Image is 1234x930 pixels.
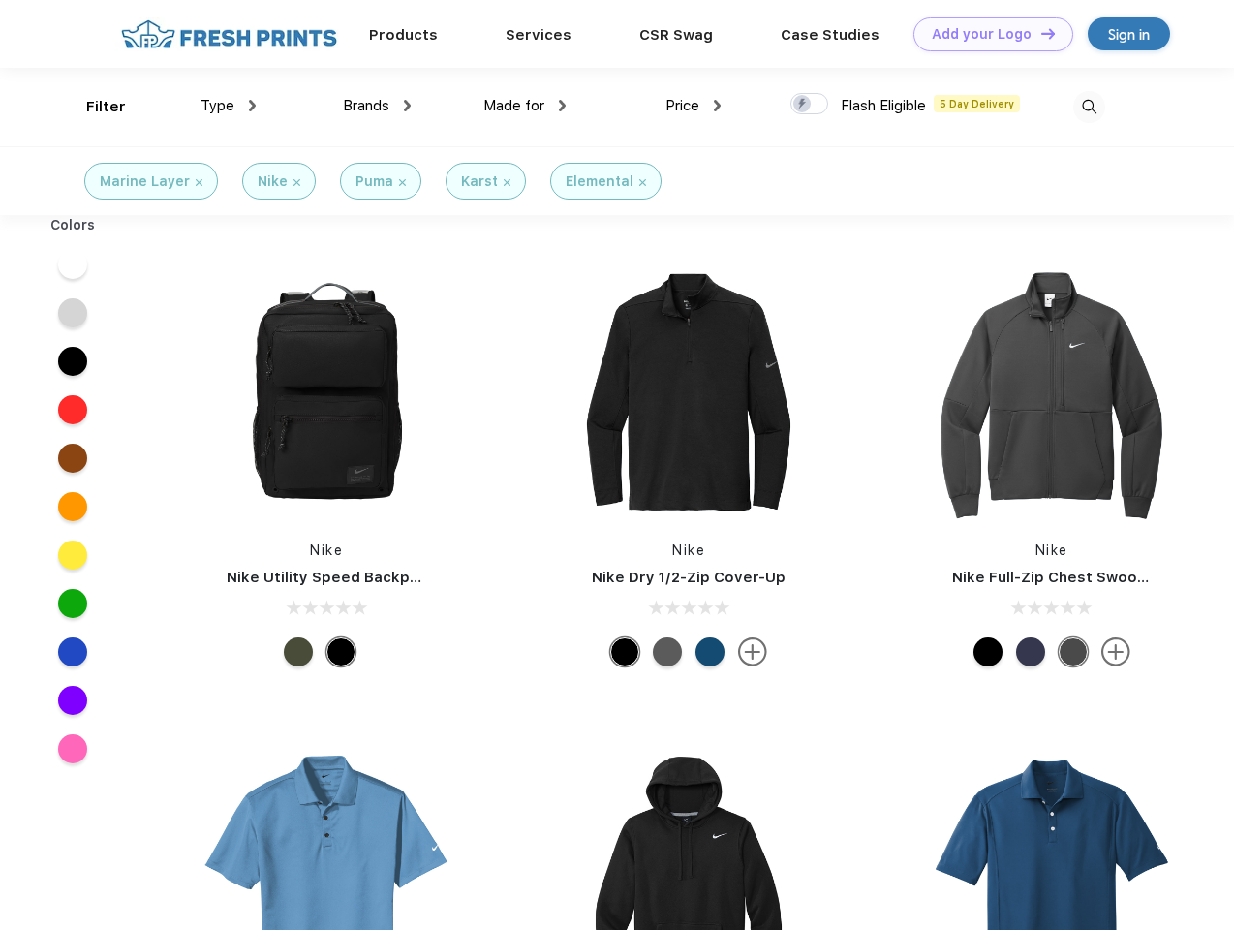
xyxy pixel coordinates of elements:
div: Puma [355,171,393,192]
div: Black [326,637,355,666]
a: Nike [672,542,705,558]
span: 5 Day Delivery [934,95,1020,112]
a: Sign in [1088,17,1170,50]
img: DT [1041,28,1055,39]
img: filter_cancel.svg [293,179,300,186]
a: CSR Swag [639,26,713,44]
a: Nike [310,542,343,558]
a: Nike Utility Speed Backpack [227,569,436,586]
img: desktop_search.svg [1073,91,1105,123]
img: fo%20logo%202.webp [115,17,343,51]
div: Sign in [1108,23,1150,46]
div: Marine Layer [100,171,190,192]
img: func=resize&h=266 [198,263,455,521]
div: Elemental [566,171,633,192]
a: Nike Full-Zip Chest Swoosh Jacket [952,569,1210,586]
span: Price [665,97,699,114]
img: dropdown.png [404,100,411,111]
img: filter_cancel.svg [196,179,202,186]
img: dropdown.png [714,100,721,111]
img: filter_cancel.svg [504,179,510,186]
div: Black [973,637,1003,666]
div: Cargo Khaki [284,637,313,666]
img: func=resize&h=266 [560,263,818,521]
img: more.svg [738,637,767,666]
a: Nike Dry 1/2-Zip Cover-Up [592,569,786,586]
div: Filter [86,96,126,118]
img: dropdown.png [559,100,566,111]
img: func=resize&h=266 [923,263,1181,521]
a: Services [506,26,571,44]
img: more.svg [1101,637,1130,666]
div: Black Heather [653,637,682,666]
div: Colors [36,215,110,235]
div: Anthracite [1059,637,1088,666]
img: dropdown.png [249,100,256,111]
span: Type [201,97,234,114]
img: filter_cancel.svg [639,179,646,186]
div: Gym Blue [695,637,725,666]
div: Nike [258,171,288,192]
span: Brands [343,97,389,114]
a: Nike [1035,542,1068,558]
div: Karst [461,171,498,192]
div: Add your Logo [932,26,1032,43]
div: Midnight Navy [1016,637,1045,666]
span: Made for [483,97,544,114]
a: Products [369,26,438,44]
span: Flash Eligible [841,97,926,114]
div: Black [610,637,639,666]
img: filter_cancel.svg [399,179,406,186]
